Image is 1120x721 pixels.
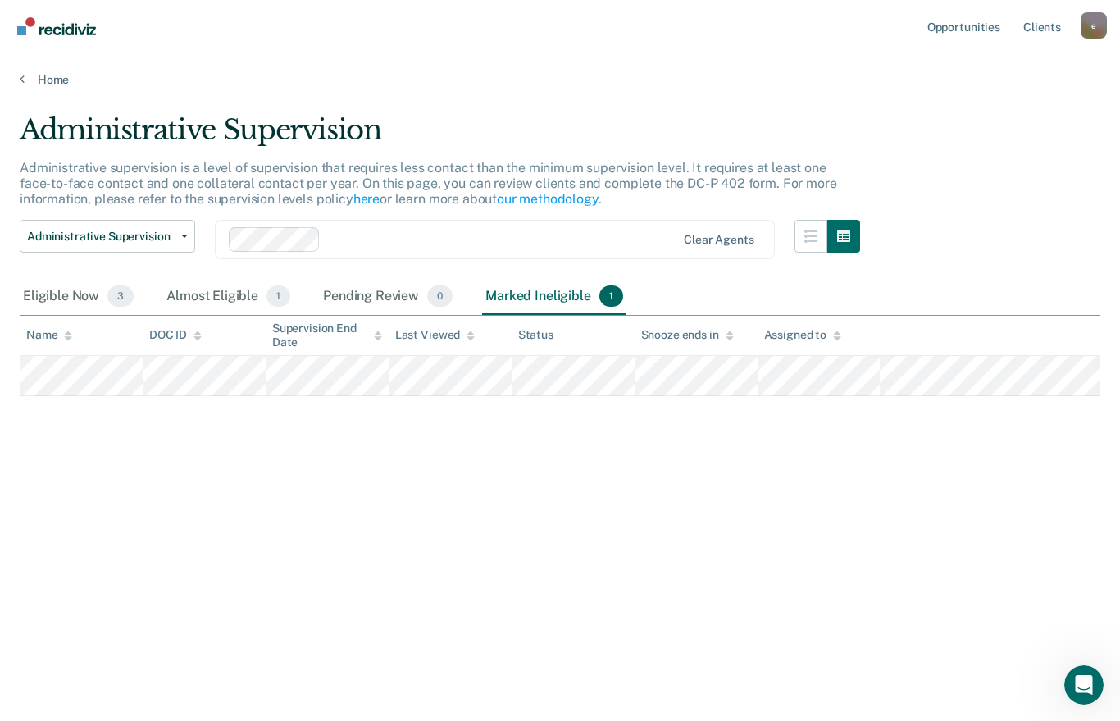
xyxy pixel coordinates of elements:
[395,328,475,342] div: Last Viewed
[764,328,841,342] div: Assigned to
[20,113,860,160] div: Administrative Supervision
[20,72,1100,87] a: Home
[26,328,72,342] div: Name
[272,322,382,349] div: Supervision End Date
[320,279,456,315] div: Pending Review0
[163,279,294,315] div: Almost Eligible1
[497,191,599,207] a: our methodology
[427,285,453,307] span: 0
[684,233,753,247] div: Clear agents
[1081,12,1107,39] button: Profile dropdown button
[482,279,626,315] div: Marked Ineligible1
[641,328,734,342] div: Snooze ends in
[1064,665,1104,705] iframe: Intercom live chat
[599,285,623,307] span: 1
[353,191,380,207] a: here
[149,328,202,342] div: DOC ID
[17,17,96,35] img: Recidiviz
[107,285,134,307] span: 3
[20,160,836,207] p: Administrative supervision is a level of supervision that requires less contact than the minimum ...
[20,279,137,315] div: Eligible Now3
[27,230,175,244] span: Administrative Supervision
[518,328,553,342] div: Status
[20,220,195,253] button: Administrative Supervision
[1081,12,1107,39] div: e
[266,285,290,307] span: 1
